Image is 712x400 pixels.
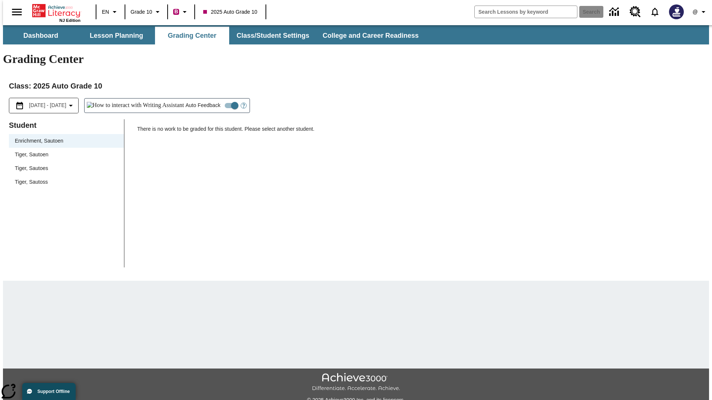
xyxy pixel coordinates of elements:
[185,101,220,109] span: Auto Feedback
[665,2,688,21] button: Select a new avatar
[174,7,178,16] span: B
[15,178,118,186] span: Tiger, Sautoss
[231,27,315,44] button: Class/Student Settings
[669,4,684,19] img: Avatar
[131,8,152,16] span: Grade 10
[3,52,709,66] h1: Grading Center
[32,3,80,23] div: Home
[605,2,625,22] a: Data Center
[312,373,400,392] img: Achieve3000 Differentiate Accelerate Achieve
[15,164,118,172] span: Tiger, Sautoes
[625,2,645,22] a: Resource Center, Will open in new tab
[22,383,76,400] button: Support Offline
[15,151,118,159] span: Tiger, Sautoen
[692,8,698,16] span: @
[9,119,124,131] p: Student
[15,137,118,145] span: Enrichment, Sautoen
[203,8,257,16] span: 2025 Auto Grade 10
[9,148,124,161] div: Tiger, Sautoen
[9,161,124,175] div: Tiger, Sautoes
[29,101,66,109] span: [DATE] - [DATE]
[155,27,229,44] button: Grading Center
[9,80,703,92] h2: Class : 2025 Auto Grade 10
[4,27,78,44] button: Dashboard
[102,8,109,16] span: EN
[688,5,712,19] button: Profile/Settings
[99,5,122,19] button: Language: EN, Select a language
[238,99,250,113] button: Open Help for Writing Assistant
[37,389,70,394] span: Support Offline
[3,27,425,44] div: SubNavbar
[79,27,154,44] button: Lesson Planning
[317,27,425,44] button: College and Career Readiness
[32,3,80,18] a: Home
[9,175,124,189] div: Tiger, Sautoss
[475,6,577,18] input: search field
[59,18,80,23] span: NJ Edition
[12,101,75,110] button: Select the date range menu item
[137,125,703,139] p: There is no work to be graded for this student. Please select another student.
[6,1,28,23] button: Open side menu
[66,101,75,110] svg: Collapse Date Range Filter
[9,134,124,148] div: Enrichment, Sautoen
[645,2,665,21] a: Notifications
[128,5,165,19] button: Grade: Grade 10, Select a grade
[3,25,709,44] div: SubNavbar
[87,102,184,109] img: How to interact with Writing Assistant
[170,5,192,19] button: Boost Class color is violet red. Change class color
